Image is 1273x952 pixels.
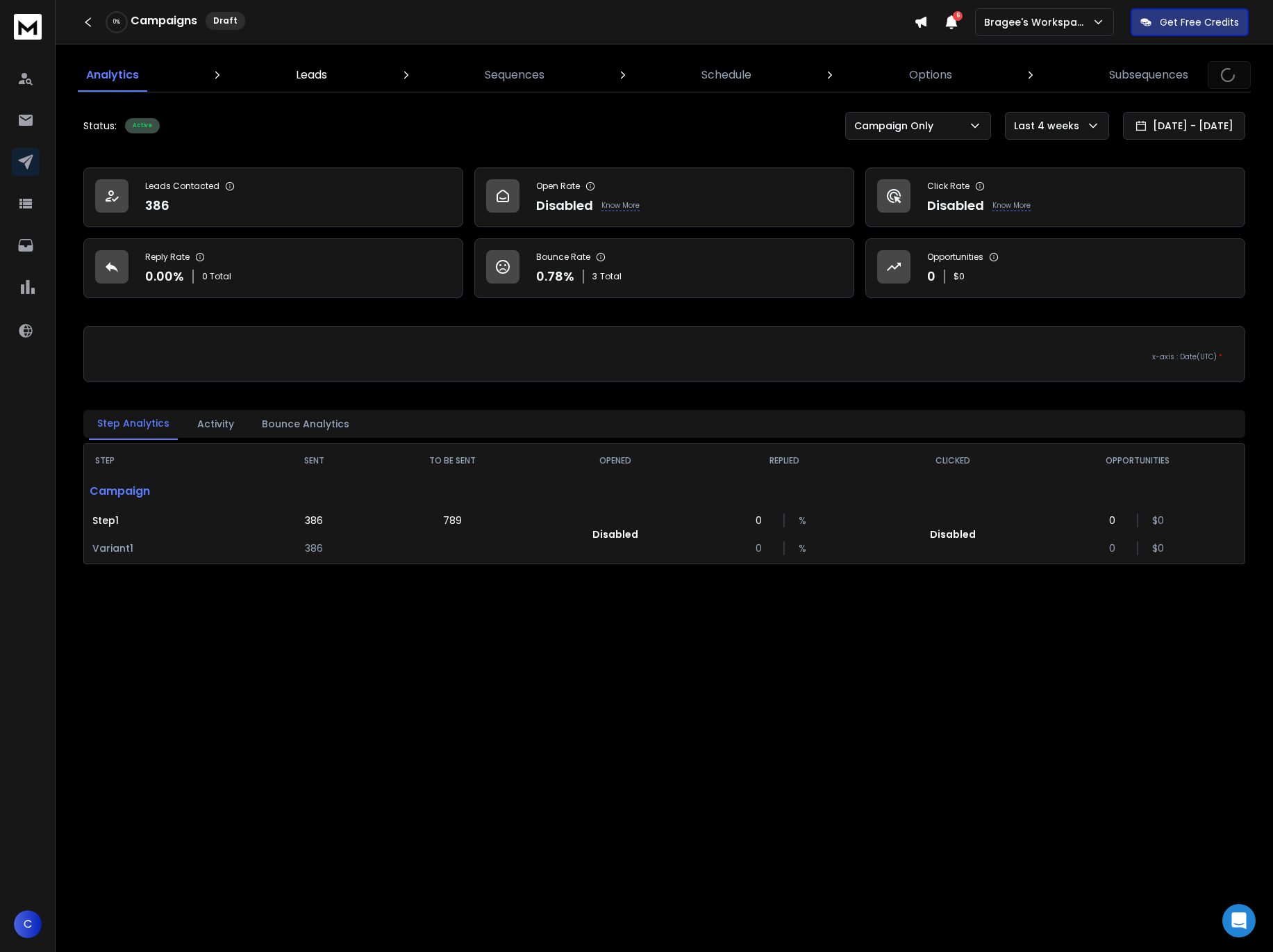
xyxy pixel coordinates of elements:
a: Sequences [476,58,553,92]
h1: Campaigns [131,13,197,29]
a: Analytics [78,58,147,92]
p: Bounce Rate [536,252,590,263]
p: Analytics [86,67,139,83]
p: 0.00 % [145,267,184,286]
p: % [799,514,813,527]
a: Opportunities0$0 [865,238,1245,298]
p: Step 1 [92,514,253,527]
button: Step Analytics [89,408,178,440]
button: C [14,910,42,938]
p: 0 [1109,541,1123,555]
p: Get Free Credits [1160,15,1239,29]
p: 386 [305,541,323,555]
p: 386 [305,514,323,527]
p: Leads [296,67,327,83]
p: 0 % [113,18,120,26]
p: Subsequences [1109,67,1188,83]
p: Disabled [927,196,984,215]
th: OPPORTUNITIES [1031,444,1245,477]
button: Bounce Analytics [253,409,358,439]
p: Open Rate [536,181,580,192]
p: 0 [1109,514,1123,527]
a: Leads [288,58,335,92]
p: Status: [83,119,117,133]
a: Click RateDisabledKnow More [865,167,1245,227]
a: Leads Contacted386 [83,167,463,227]
p: Opportunities [927,252,983,263]
div: Active [125,118,160,133]
button: Get Free Credits [1131,8,1249,36]
a: Open RateDisabledKnow More [474,167,854,227]
span: 6 [953,11,963,21]
p: Options [909,67,952,83]
p: Click Rate [927,181,970,192]
p: Last 4 weeks [1014,119,1085,133]
th: REPLIED [692,444,875,477]
a: Subsequences [1101,58,1197,92]
button: [DATE] - [DATE] [1123,112,1245,140]
p: Disabled [536,196,593,215]
button: Activity [189,409,242,439]
a: Options [901,58,960,92]
p: Disabled [930,527,976,541]
p: Reply Rate [145,252,190,263]
p: Variant 1 [92,541,253,555]
th: TO BE SENT [367,444,538,477]
span: 3 [592,271,597,282]
span: Total [600,271,622,282]
th: SENT [262,444,367,477]
p: 0.78 % [536,267,574,286]
p: Disabled [592,527,638,541]
p: 0 [927,267,935,286]
div: Open Intercom Messenger [1222,904,1256,937]
p: $ 0 [954,271,965,282]
th: STEP [84,444,262,477]
p: $ 0 [1152,541,1166,555]
p: % [799,541,813,555]
p: 386 [145,196,169,215]
p: 0 Total [202,271,231,282]
p: Campaign [84,477,262,505]
p: Bragee's Workspace [984,15,1092,29]
p: $ 0 [1152,514,1166,527]
p: 0 [756,514,769,527]
a: Reply Rate0.00%0 Total [83,238,463,298]
p: Sequences [485,67,544,83]
div: Draft [206,12,245,30]
a: Schedule [693,58,760,92]
img: logo [14,14,42,40]
p: Know More [601,200,640,211]
p: 789 [443,514,462,527]
th: CLICKED [876,444,1031,477]
p: Campaign Only [854,119,939,133]
a: Bounce Rate0.78%3Total [474,238,854,298]
p: x-axis : Date(UTC) [106,352,1222,362]
p: Schedule [701,67,751,83]
p: 0 [756,541,769,555]
p: Know More [992,200,1031,211]
p: Leads Contacted [145,181,219,192]
th: OPENED [538,444,692,477]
